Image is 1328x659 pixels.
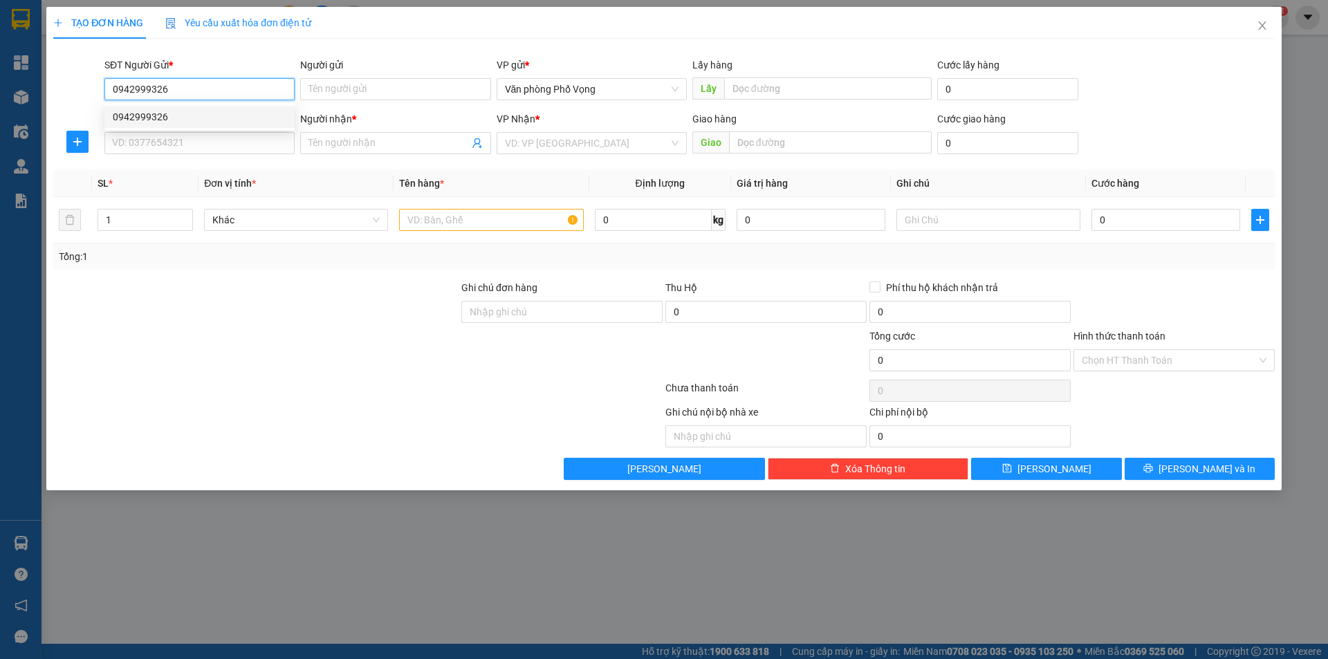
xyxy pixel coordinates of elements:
[692,113,737,124] span: Giao hàng
[104,106,295,128] div: 0942999326
[737,178,788,189] span: Giá trị hàng
[1257,20,1268,31] span: close
[497,113,535,124] span: VP Nhận
[67,136,88,147] span: plus
[692,59,732,71] span: Lấy hàng
[729,131,932,154] input: Dọc đường
[66,131,89,153] button: plus
[768,458,969,480] button: deleteXóa Thông tin
[712,209,726,231] span: kg
[461,301,663,323] input: Ghi chú đơn hàng
[724,77,932,100] input: Dọc đường
[104,57,295,73] div: SĐT Người Gửi
[627,461,701,476] span: [PERSON_NAME]
[212,210,380,230] span: Khác
[869,405,1071,425] div: Chi phí nội bộ
[665,282,697,293] span: Thu Hộ
[1251,209,1269,231] button: plus
[53,18,63,28] span: plus
[665,425,867,447] input: Nhập ghi chú
[830,463,840,474] span: delete
[399,209,583,231] input: VD: Bàn, Ghế
[869,331,915,342] span: Tổng cước
[937,132,1078,154] input: Cước giao hàng
[971,458,1121,480] button: save[PERSON_NAME]
[461,282,537,293] label: Ghi chú đơn hàng
[896,209,1080,231] input: Ghi Chú
[399,178,444,189] span: Tên hàng
[300,57,490,73] div: Người gửi
[165,18,176,29] img: icon
[1159,461,1255,476] span: [PERSON_NAME] và In
[937,113,1006,124] label: Cước giao hàng
[204,178,256,189] span: Đơn vị tính
[1091,178,1139,189] span: Cước hàng
[113,109,286,124] div: 0942999326
[1252,214,1269,225] span: plus
[891,170,1086,197] th: Ghi chú
[59,209,81,231] button: delete
[1002,463,1012,474] span: save
[636,178,685,189] span: Định lượng
[1017,461,1091,476] span: [PERSON_NAME]
[1125,458,1275,480] button: printer[PERSON_NAME] và In
[53,17,143,28] span: TẠO ĐƠN HÀNG
[880,280,1004,295] span: Phí thu hộ khách nhận trả
[165,17,311,28] span: Yêu cầu xuất hóa đơn điện tử
[692,77,724,100] span: Lấy
[505,79,679,100] span: Văn phòng Phố Vọng
[564,458,765,480] button: [PERSON_NAME]
[1073,331,1165,342] label: Hình thức thanh toán
[300,111,490,127] div: Người nhận
[692,131,729,154] span: Giao
[737,209,885,231] input: 0
[845,461,905,476] span: Xóa Thông tin
[937,78,1078,100] input: Cước lấy hàng
[497,57,687,73] div: VP gửi
[937,59,999,71] label: Cước lấy hàng
[59,249,513,264] div: Tổng: 1
[1243,7,1282,46] button: Close
[665,405,867,425] div: Ghi chú nội bộ nhà xe
[98,178,109,189] span: SL
[664,380,868,405] div: Chưa thanh toán
[472,138,483,149] span: user-add
[1143,463,1153,474] span: printer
